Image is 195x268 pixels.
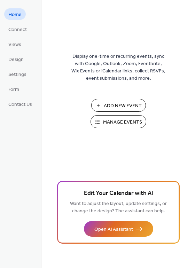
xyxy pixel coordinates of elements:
span: Views [8,41,21,48]
a: Form [4,83,23,95]
a: Contact Us [4,98,36,110]
button: Add New Event [91,99,146,112]
a: Settings [4,68,31,80]
span: Form [8,86,19,93]
span: Want to adjust the layout, update settings, or change the design? The assistant can help. [70,199,167,216]
span: Settings [8,71,26,78]
a: Design [4,53,28,65]
span: Home [8,11,22,18]
button: Open AI Assistant [84,221,153,237]
button: Manage Events [91,115,146,128]
span: Contact Us [8,101,32,108]
a: Home [4,8,26,20]
span: Add New Event [104,102,142,110]
span: Design [8,56,24,63]
a: Connect [4,23,31,35]
span: Edit Your Calendar with AI [84,189,153,198]
span: Manage Events [103,119,142,126]
span: Connect [8,26,27,33]
a: Views [4,38,25,50]
span: Display one-time or recurring events, sync with Google, Outlook, Zoom, Eventbrite, Wix Events or ... [71,53,165,82]
span: Open AI Assistant [94,226,133,233]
